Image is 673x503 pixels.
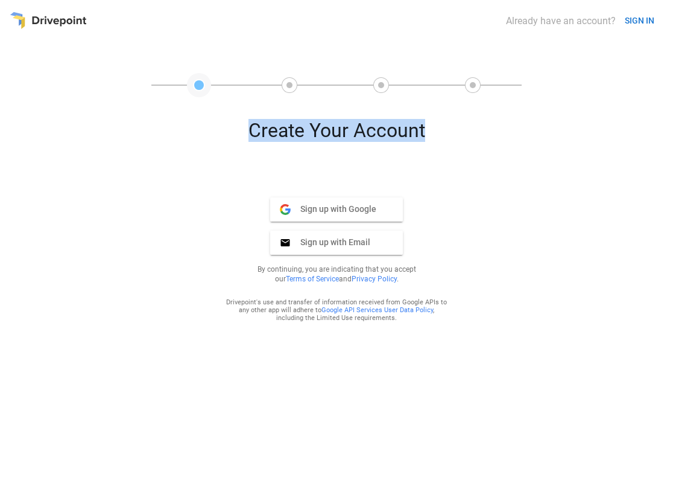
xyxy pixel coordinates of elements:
[291,237,370,248] span: Sign up with Email
[270,231,403,255] button: Sign up with Email
[286,275,339,283] a: Terms of Service
[192,119,481,152] div: Create Your Account
[270,197,403,222] button: Sign up with Google
[226,298,447,322] div: Drivepoint's use and transfer of information received from Google APIs to any other app will adhe...
[506,15,616,27] div: Already have an account?
[321,306,433,314] a: Google API Services User Data Policy
[242,264,431,284] p: By continuing, you are indicating that you accept our and .
[620,10,659,32] button: SIGN IN
[352,275,397,283] a: Privacy Policy
[291,203,376,214] span: Sign up with Google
